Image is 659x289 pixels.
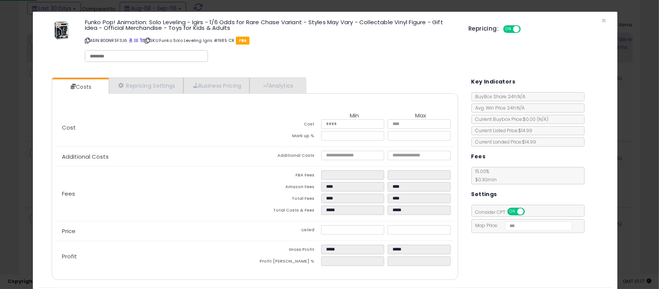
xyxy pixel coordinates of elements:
span: 15.00 % [472,168,497,183]
td: Additional Costs [255,151,321,162]
a: Costs [52,79,108,94]
span: ( N/A ) [537,116,549,122]
a: All offer listings [134,37,138,43]
p: Fees [56,191,255,197]
span: ON [508,209,517,215]
td: Listed [255,225,321,237]
a: Business Pricing [183,78,249,93]
td: Profit [PERSON_NAME] % [255,257,321,268]
h3: Funko Pop! Animation: Solo Leveling - Igirs - 1/6 Odds for Rare Chase Variant - Styles May Vary -... [85,19,457,31]
p: Additional Costs [56,154,255,160]
a: Analytics [249,78,305,93]
h5: Repricing: [468,26,499,32]
span: Current Buybox Price: [472,116,549,122]
span: Avg. Win Price 24h: N/A [472,105,525,111]
p: Cost [56,125,255,131]
span: Consider CPT: [472,209,535,215]
span: $0.30 min [472,176,497,183]
span: $0.00 [523,116,549,122]
a: Your listing only [140,37,144,43]
td: FBA Fees [255,170,321,182]
p: ASIN: B0DNRSF3J6 | SKU: Funko Solo Leveling Igris #1985 CR [85,34,457,46]
h5: Settings [471,190,497,199]
span: × [601,15,606,26]
h5: Fees [471,152,486,161]
span: ON [504,26,513,32]
span: OFF [524,209,536,215]
h5: Key Indicators [471,77,516,87]
span: OFF [520,26,532,32]
td: Total Costs & Fees [255,206,321,217]
td: Cost [255,119,321,131]
span: FBA [236,37,250,45]
p: Price [56,228,255,234]
th: Min [321,113,388,119]
span: Current Listed Price: $14.99 [472,127,533,134]
span: BuyBox Share 24h: N/A [472,93,526,100]
a: BuyBox page [129,37,133,43]
td: Mark up % [255,131,321,143]
span: Current Landed Price: $14.99 [472,139,536,145]
td: Amazon Fees [255,182,321,194]
img: 41djUnVsvvL._SL60_.jpg [50,19,73,42]
td: Gross Profit [255,245,321,257]
th: Max [388,113,454,119]
a: Repricing Settings [109,78,183,93]
p: Profit [56,253,255,260]
td: Total Fees [255,194,321,206]
span: Map Price: [472,222,573,229]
